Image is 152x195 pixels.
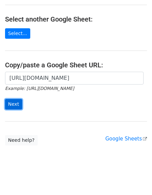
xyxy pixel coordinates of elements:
a: Google Sheets [105,136,147,142]
h4: Copy/paste a Google Sheet URL: [5,61,147,69]
a: Need help? [5,135,38,145]
small: Example: [URL][DOMAIN_NAME] [5,86,74,91]
input: Paste your Google Sheet URL here [5,72,144,85]
iframe: Chat Widget [118,163,152,195]
h4: Select another Google Sheet: [5,15,147,23]
a: Select... [5,28,30,39]
input: Next [5,99,22,109]
div: Widget de chat [118,163,152,195]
